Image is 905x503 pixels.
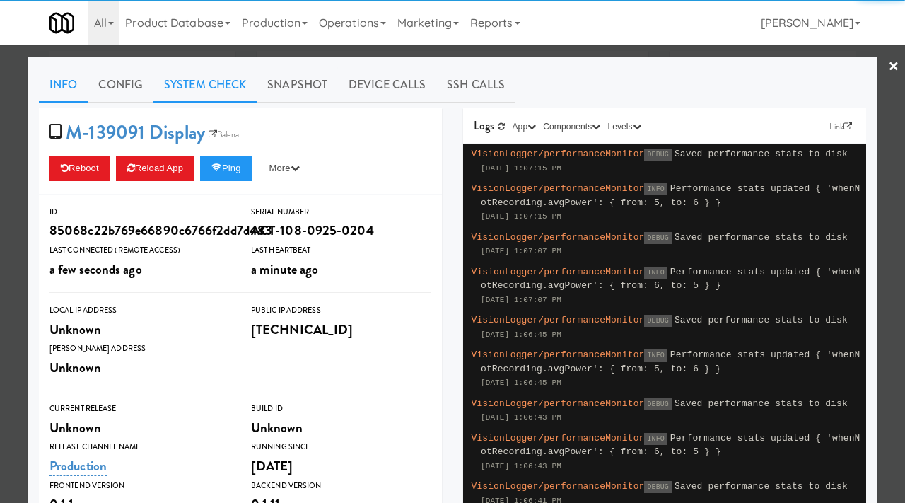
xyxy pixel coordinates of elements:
[472,149,645,159] span: VisionLogger/performanceMonitor
[644,149,672,161] span: DEBUG
[481,462,561,470] span: [DATE] 1:06:43 PM
[251,260,318,279] span: a minute ago
[49,440,230,454] div: Release Channel Name
[481,378,561,387] span: [DATE] 1:06:45 PM
[200,156,252,181] button: Ping
[644,183,667,195] span: INFO
[49,11,74,35] img: Micromart
[49,416,230,440] div: Unknown
[472,398,645,409] span: VisionLogger/performanceMonitor
[826,120,856,134] a: Link
[474,117,494,134] span: Logs
[49,219,230,243] div: 85068c22b769e66890c6766f2dd7d483
[49,156,110,181] button: Reboot
[472,349,645,360] span: VisionLogger/performanceMonitor
[251,402,431,416] div: Build Id
[153,67,257,103] a: System Check
[481,267,860,291] span: Performance stats updated { 'whenNotRecording.avgPower': { from: 6, to: 5 } }
[675,481,848,492] span: Saved performance stats to disk
[49,402,230,416] div: Current Release
[481,349,860,374] span: Performance stats updated { 'whenNotRecording.avgPower': { from: 5, to: 6 } }
[472,183,645,194] span: VisionLogger/performanceMonitor
[472,433,645,444] span: VisionLogger/performanceMonitor
[49,479,230,493] div: Frontend Version
[481,183,860,208] span: Performance stats updated { 'whenNotRecording.avgPower': { from: 5, to: 6 } }
[644,433,667,445] span: INFO
[49,205,230,219] div: ID
[66,119,205,146] a: M-139091 Display
[644,349,667,362] span: INFO
[251,318,431,342] div: [TECHNICAL_ID]
[644,232,672,244] span: DEBUG
[472,267,645,277] span: VisionLogger/performanceMonitor
[481,413,561,422] span: [DATE] 1:06:43 PM
[49,342,230,356] div: [PERSON_NAME] Address
[49,356,230,380] div: Unknown
[675,232,848,243] span: Saved performance stats to disk
[251,456,293,475] span: [DATE]
[251,243,431,258] div: Last Heartbeat
[472,232,645,243] span: VisionLogger/performanceMonitor
[481,330,561,339] span: [DATE] 1:06:45 PM
[88,67,153,103] a: Config
[481,212,561,221] span: [DATE] 1:07:15 PM
[49,243,230,258] div: Last Connected (Remote Access)
[472,481,645,492] span: VisionLogger/performanceMonitor
[644,481,672,493] span: DEBUG
[251,479,431,493] div: Backend Version
[251,303,431,318] div: Public IP Address
[205,127,243,141] a: Balena
[116,156,194,181] button: Reload App
[675,315,848,325] span: Saved performance stats to disk
[481,247,561,255] span: [DATE] 1:07:07 PM
[436,67,515,103] a: SSH Calls
[509,120,540,134] button: App
[675,149,848,159] span: Saved performance stats to disk
[644,267,667,279] span: INFO
[49,318,230,342] div: Unknown
[888,45,899,89] a: ×
[675,398,848,409] span: Saved performance stats to disk
[604,120,644,134] button: Levels
[257,67,338,103] a: Snapshot
[539,120,604,134] button: Components
[481,433,860,458] span: Performance stats updated { 'whenNotRecording.avgPower': { from: 6, to: 5 } }
[338,67,436,103] a: Device Calls
[39,67,88,103] a: Info
[644,315,672,327] span: DEBUG
[644,398,672,410] span: DEBUG
[49,303,230,318] div: Local IP Address
[49,260,142,279] span: a few seconds ago
[258,156,311,181] button: More
[251,219,431,243] div: ACT-108-0925-0204
[49,456,107,476] a: Production
[251,440,431,454] div: Running Since
[481,296,561,304] span: [DATE] 1:07:07 PM
[251,416,431,440] div: Unknown
[472,315,645,325] span: VisionLogger/performanceMonitor
[481,164,561,173] span: [DATE] 1:07:15 PM
[251,205,431,219] div: Serial Number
